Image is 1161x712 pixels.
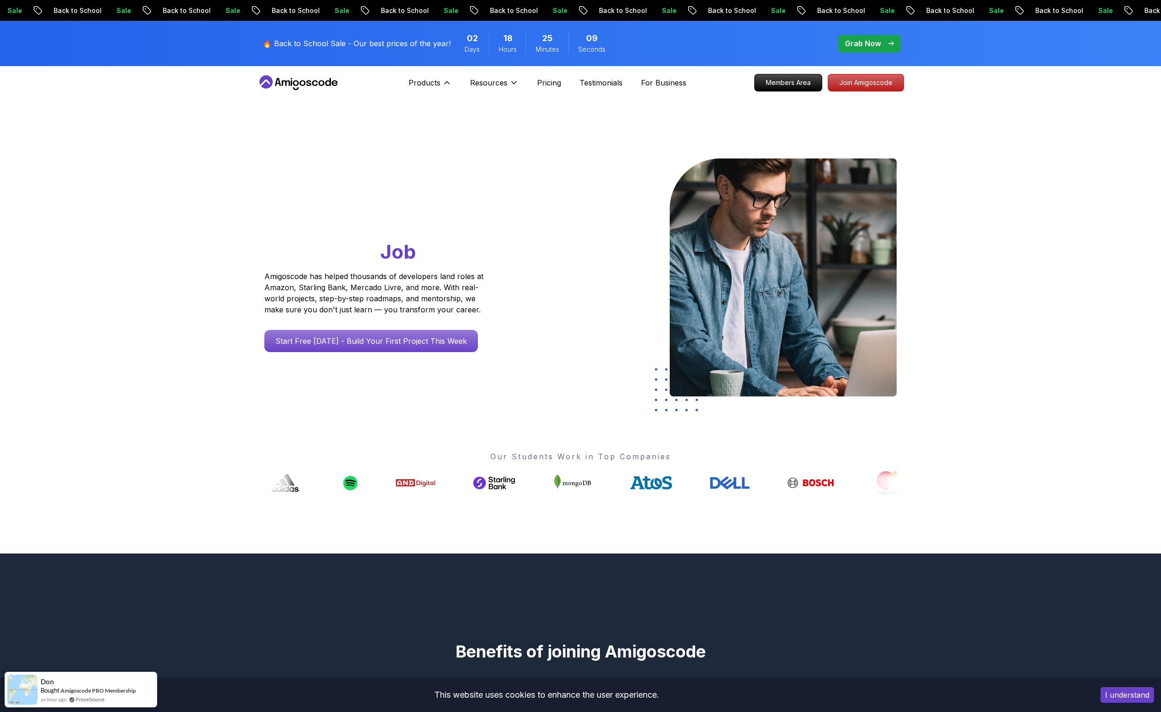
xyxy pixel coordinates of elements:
p: Sale [977,6,1007,15]
p: 🔥 Back to School Sale - Our best prices of the year! [263,38,451,49]
span: 18 Hours [503,32,513,45]
span: Bought [41,687,60,694]
p: Amigoscode has helped thousands of developers land roles at Amazon, Starling Bank, Mercado Livre,... [264,271,486,315]
span: 25 Minutes [542,32,553,45]
p: Back to School [696,6,759,15]
p: Sale [759,6,788,15]
p: Sale [868,6,898,15]
p: Back to School [260,6,323,15]
p: Back to School [369,6,432,15]
p: Join Amigoscode [828,74,904,91]
p: Members Area [755,74,822,91]
p: Sale [541,6,570,15]
p: Back to School [42,6,104,15]
span: an hour ago [41,695,67,703]
p: Back to School [914,6,977,15]
a: Members Area [754,74,822,91]
p: Back to School [587,6,650,15]
p: Back to School [1023,6,1086,15]
h2: Benefits of joining Amigoscode [257,642,904,661]
p: Sale [214,6,243,15]
div: This website uses cookies to enhance the user experience. [7,685,1087,705]
span: 9 Seconds [586,32,598,45]
p: Back to School [478,6,541,15]
a: Pricing [537,77,561,88]
p: Back to School [805,6,868,15]
span: Hours [499,45,517,54]
button: Products [409,77,452,96]
button: Accept cookies [1100,687,1154,703]
span: Seconds [578,45,605,54]
a: ProveSource [76,695,104,703]
p: Products [409,77,440,88]
span: Don [41,678,54,686]
p: We help you at every step of your learning and career journey. From beginner to getting hired to ... [373,675,788,701]
img: provesource social proof notification image [7,675,37,705]
p: Sale [432,6,461,15]
p: Resources [470,77,507,88]
p: Sale [323,6,352,15]
span: 2 Days [467,32,478,45]
p: Our Students Work in Top Companies [264,451,897,462]
p: Grab Now [845,38,881,49]
a: Testimonials [580,77,623,88]
a: For Business [641,77,686,88]
span: Days [464,45,480,54]
p: Sale [650,6,679,15]
span: Minutes [536,45,559,54]
a: Amigoscode PRO Membership [61,687,136,694]
a: Start Free [DATE] - Build Your First Project This Week [264,330,478,352]
p: Back to School [151,6,214,15]
p: Sale [104,6,134,15]
p: Sale [1086,6,1116,15]
a: Join Amigoscode [828,74,904,91]
button: Resources [470,77,519,96]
